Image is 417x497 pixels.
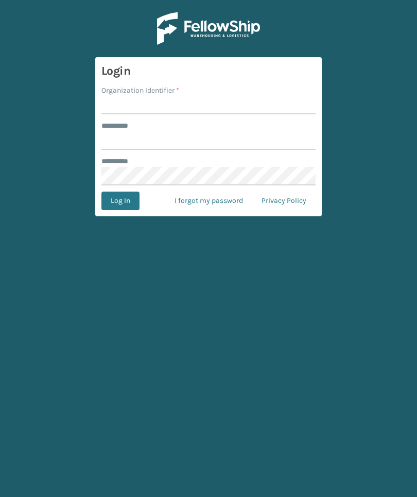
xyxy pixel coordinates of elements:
[165,192,252,210] a: I forgot my password
[101,85,179,96] label: Organization Identifier
[101,63,316,79] h3: Login
[101,192,140,210] button: Log In
[157,12,260,45] img: Logo
[252,192,316,210] a: Privacy Policy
